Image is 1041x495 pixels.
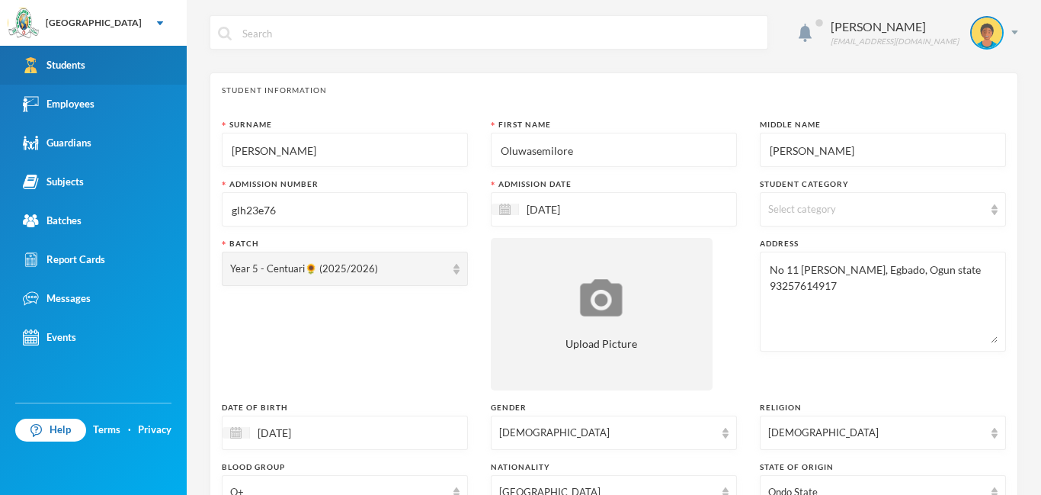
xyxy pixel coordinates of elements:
input: Search [241,16,760,50]
div: [DEMOGRAPHIC_DATA] [499,426,715,441]
div: [GEOGRAPHIC_DATA] [46,16,142,30]
img: STUDENT [972,18,1002,48]
div: Admission Date [491,178,737,190]
div: [DEMOGRAPHIC_DATA] [768,426,984,441]
div: Gender [491,402,737,413]
a: Help [15,419,86,442]
div: Guardians [23,135,91,151]
div: Admission Number [222,178,468,190]
div: Address [760,238,1006,249]
div: Employees [23,96,94,112]
div: State of Origin [760,461,1006,473]
span: Select category [768,203,836,215]
div: Surname [222,119,468,130]
div: Student Information [222,85,1006,96]
div: Student Category [760,178,1006,190]
div: Date of Birth [222,402,468,413]
div: [EMAIL_ADDRESS][DOMAIN_NAME] [831,36,959,47]
div: Religion [760,402,1006,413]
span: Upload Picture [565,336,637,352]
div: Subjects [23,174,84,190]
input: Select date [250,424,378,442]
div: Events [23,329,76,346]
img: search [218,27,232,40]
img: upload [576,277,626,319]
div: Batch [222,238,468,249]
div: Blood Group [222,461,468,473]
div: Batches [23,213,82,229]
div: Middle Name [760,119,1006,130]
div: · [128,423,131,438]
div: Nationality [491,461,737,473]
div: Students [23,57,85,73]
div: Messages [23,291,91,307]
div: [PERSON_NAME] [831,18,959,36]
div: Year 5 - Centuari🌻 (2025/2026) [230,262,446,277]
div: First Name [491,119,737,130]
img: logo [8,8,39,39]
a: Privacy [138,423,171,438]
a: Terms [93,423,120,438]
div: Report Cards [23,252,105,268]
input: Select date [519,201,647,218]
textarea: No 11 [PERSON_NAME], Egbado, Ogun state 93257614917 [768,260,998,343]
